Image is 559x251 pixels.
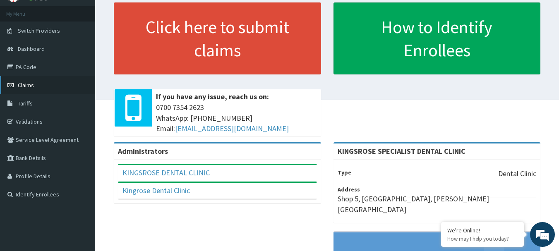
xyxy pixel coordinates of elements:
[156,102,317,134] span: 0700 7354 2623 WhatsApp: [PHONE_NUMBER] Email:
[338,194,537,215] p: Shop 5, [GEOGRAPHIC_DATA], [PERSON_NAME][GEOGRAPHIC_DATA]
[18,100,33,107] span: Tariffs
[114,2,321,74] a: Click here to submit claims
[156,92,269,101] b: If you have any issue, reach us on:
[338,169,351,176] b: Type
[18,27,60,34] span: Switch Providers
[498,168,536,179] p: Dental Clinic
[18,45,45,53] span: Dashboard
[338,186,360,193] b: Address
[175,124,289,133] a: [EMAIL_ADDRESS][DOMAIN_NAME]
[122,168,210,177] a: KINGSROSE DENTAL CLINIC
[122,186,190,195] a: Kingrose Dental Clinic
[18,81,34,89] span: Claims
[118,146,168,156] b: Administrators
[447,227,518,234] div: We're Online!
[447,235,518,242] p: How may I help you today?
[333,2,541,74] a: How to Identify Enrollees
[338,146,465,156] strong: KINGSROSE SPECIALIST DENTAL CLINIC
